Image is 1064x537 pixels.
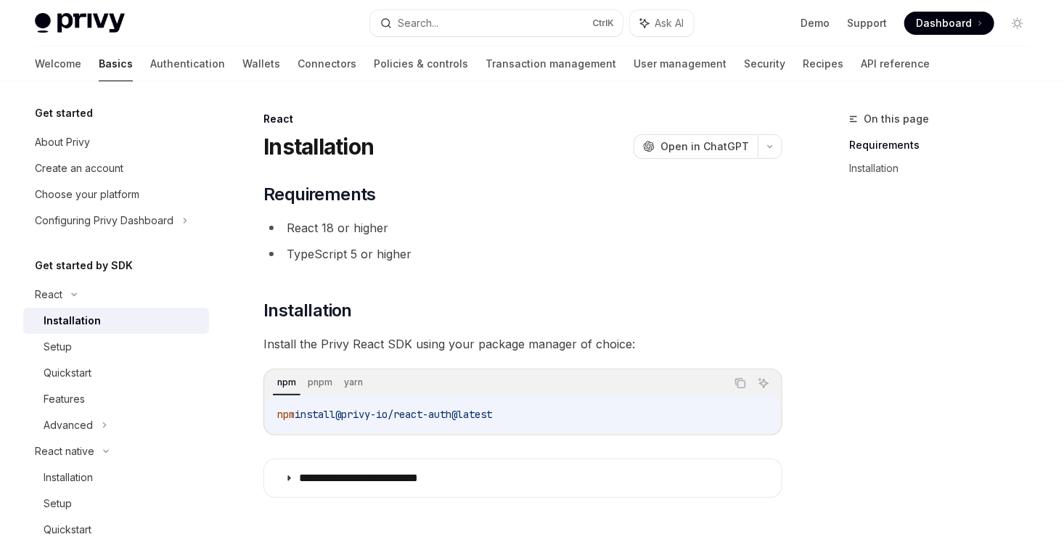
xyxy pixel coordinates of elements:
[44,390,85,408] div: Features
[35,257,133,274] h5: Get started by SDK
[295,408,335,421] span: install
[23,360,209,386] a: Quickstart
[916,16,972,30] span: Dashboard
[803,46,843,81] a: Recipes
[847,16,887,30] a: Support
[277,408,295,421] span: npm
[44,312,101,329] div: Installation
[655,16,684,30] span: Ask AI
[44,417,93,434] div: Advanced
[634,134,758,159] button: Open in ChatGPT
[23,386,209,412] a: Features
[263,134,374,160] h1: Installation
[263,183,376,206] span: Requirements
[263,334,782,354] span: Install the Privy React SDK using your package manager of choice:
[849,157,1041,180] a: Installation
[849,134,1041,157] a: Requirements
[744,46,785,81] a: Security
[335,408,492,421] span: @privy-io/react-auth@latest
[35,160,123,177] div: Create an account
[263,299,352,322] span: Installation
[340,374,367,391] div: yarn
[35,443,94,460] div: React native
[263,244,782,264] li: TypeScript 5 or higher
[273,374,300,391] div: npm
[592,17,614,29] span: Ctrl K
[35,13,125,33] img: light logo
[150,46,225,81] a: Authentication
[864,110,929,128] span: On this page
[99,46,133,81] a: Basics
[370,10,623,36] button: Search...CtrlK
[801,16,830,30] a: Demo
[23,308,209,334] a: Installation
[754,374,773,393] button: Ask AI
[35,46,81,81] a: Welcome
[35,212,173,229] div: Configuring Privy Dashboard
[23,464,209,491] a: Installation
[731,374,750,393] button: Copy the contents from the code block
[44,495,72,512] div: Setup
[23,181,209,208] a: Choose your platform
[298,46,356,81] a: Connectors
[486,46,616,81] a: Transaction management
[35,104,93,122] h5: Get started
[35,134,90,151] div: About Privy
[904,12,994,35] a: Dashboard
[634,46,727,81] a: User management
[398,15,438,32] div: Search...
[303,374,337,391] div: pnpm
[23,155,209,181] a: Create an account
[1006,12,1029,35] button: Toggle dark mode
[242,46,280,81] a: Wallets
[263,218,782,238] li: React 18 or higher
[23,129,209,155] a: About Privy
[44,338,72,356] div: Setup
[23,491,209,517] a: Setup
[630,10,694,36] button: Ask AI
[263,112,782,126] div: React
[660,139,749,154] span: Open in ChatGPT
[35,286,62,303] div: React
[35,186,139,203] div: Choose your platform
[861,46,930,81] a: API reference
[44,364,91,382] div: Quickstart
[44,469,93,486] div: Installation
[23,334,209,360] a: Setup
[374,46,468,81] a: Policies & controls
